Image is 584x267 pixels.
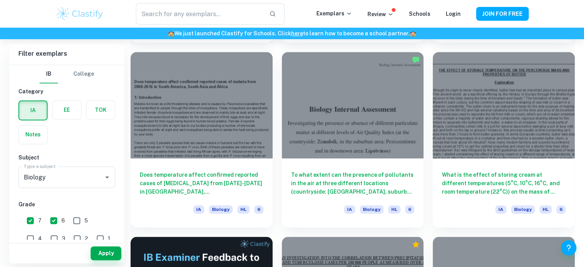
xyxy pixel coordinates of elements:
button: IB [40,65,58,83]
a: here [291,30,303,36]
p: Review [367,10,394,18]
span: 3 [62,234,65,243]
button: Help and Feedback [561,240,576,255]
button: College [73,65,94,83]
p: Exemplars [316,9,352,18]
button: IA [19,101,47,119]
div: Filter type choice [40,65,94,83]
button: TOK [86,101,115,119]
span: HL [388,205,400,214]
span: HL [237,205,250,214]
h6: We just launched Clastify for Schools. Click to learn how to become a school partner. [2,29,582,38]
button: Apply [91,246,121,260]
span: IA [193,205,204,214]
button: Notes [19,125,47,144]
span: 🏫 [410,30,416,36]
label: Type a subject [24,163,56,169]
span: 6 [254,205,263,214]
span: 6 [405,205,414,214]
span: 1 [108,234,110,243]
button: JOIN FOR FREE [476,7,529,21]
h6: To what extent can the presence of pollutants in the air at three different locations (countrysid... [291,171,415,196]
h6: What is the effect of storing cream at different temperatures (5°C, 10°C, 16°C, and room temperat... [442,171,566,196]
span: 2 [85,234,88,243]
span: IA [495,205,506,214]
h6: Does temperature affect confirmed reported cases of [MEDICAL_DATA] from [DATE]-[DATE] in [GEOGRAP... [140,171,263,196]
span: 4 [38,234,42,243]
span: HL [539,205,552,214]
input: Search for any exemplars... [136,3,263,25]
img: Marked [412,56,420,63]
button: Open [102,172,112,182]
span: Biology [209,205,233,214]
a: Login [446,11,461,17]
button: EE [53,101,81,119]
span: IA [344,205,355,214]
a: To what extent can the presence of pollutants in the air at three different locations (countrysid... [282,52,424,227]
span: 6 [556,205,566,214]
span: 6 [61,216,65,225]
h6: Category [18,87,115,96]
span: Biology [360,205,384,214]
span: 🏫 [168,30,174,36]
h6: Filter exemplars [9,43,124,65]
a: Schools [409,11,430,17]
img: Clastify logo [56,6,104,22]
span: 5 [84,216,88,225]
div: Premium [412,240,420,248]
a: What is the effect of storing cream at different temperatures (5°C, 10°C, 16°C, and room temperat... [433,52,575,227]
span: Biology [511,205,535,214]
a: Does temperature affect confirmed reported cases of [MEDICAL_DATA] from [DATE]-[DATE] in [GEOGRAP... [131,52,273,227]
span: 7 [38,216,41,225]
h6: Grade [18,200,115,209]
h6: Subject [18,153,115,162]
